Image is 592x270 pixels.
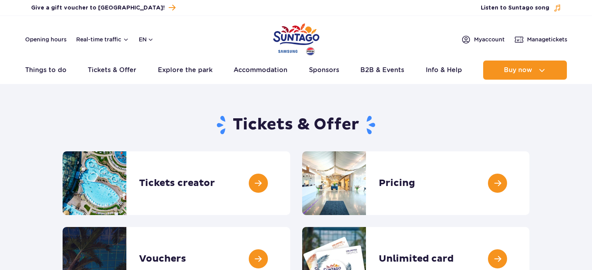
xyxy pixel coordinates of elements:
a: Tickets & Offer [88,61,136,80]
a: Opening hours [25,35,67,43]
span: Buy now [504,67,532,74]
a: Explore the park [158,61,212,80]
button: Real-time traffic [76,36,129,43]
a: B2B & Events [360,61,404,80]
button: en [139,35,154,43]
a: Give a gift voucher to [GEOGRAPHIC_DATA]! [31,2,175,13]
a: Sponsors [309,61,339,80]
a: Things to do [25,61,67,80]
a: Managetickets [514,35,567,44]
a: Accommodation [234,61,287,80]
span: Give a gift voucher to [GEOGRAPHIC_DATA]! [31,4,165,12]
a: Park of Poland [273,20,319,57]
button: Buy now [483,61,567,80]
span: My account [474,35,505,43]
a: Myaccount [461,35,505,44]
span: Listen to Suntago song [481,4,549,12]
h1: Tickets & Offer [63,115,529,135]
button: Listen to Suntago song [481,4,561,12]
a: Info & Help [426,61,462,80]
span: Manage tickets [527,35,567,43]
